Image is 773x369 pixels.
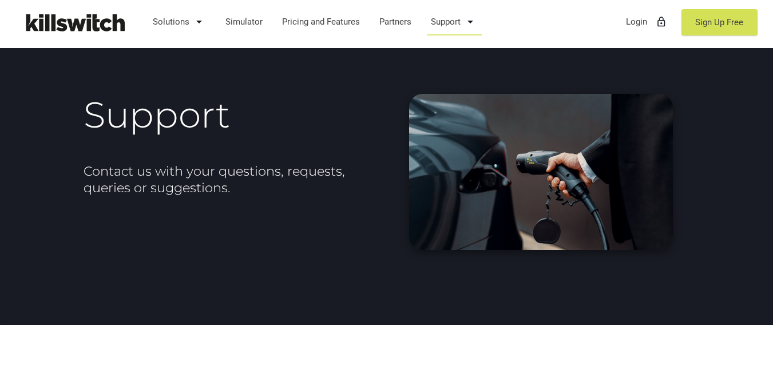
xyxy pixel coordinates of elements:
[220,7,268,37] a: Simulator
[656,8,667,35] i: lock_outline
[84,163,380,196] h2: Contact us with your questions, requests, queries or suggestions.
[426,7,483,37] a: Support
[148,7,212,37] a: Solutions
[621,7,673,37] a: Loginlock_outline
[374,7,417,37] a: Partners
[463,8,477,35] i: arrow_drop_down
[409,94,672,250] img: EV Charging
[681,9,758,35] a: Sign Up Free
[192,8,206,35] i: arrow_drop_down
[84,95,380,134] h1: Support
[277,7,366,37] a: Pricing and Features
[17,9,132,37] img: Killswitch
